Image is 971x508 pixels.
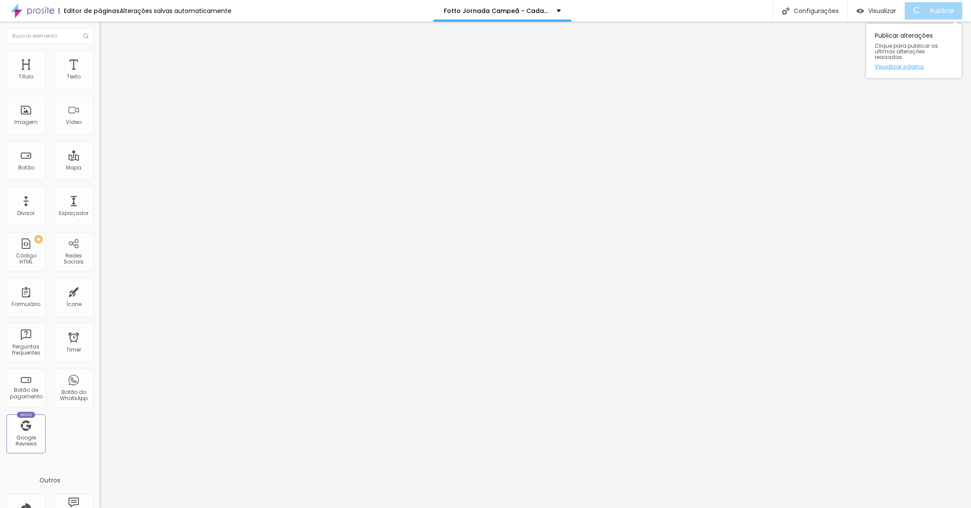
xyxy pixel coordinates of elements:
[100,22,971,508] iframe: Editor
[9,387,43,400] div: Botão de pagamento
[83,33,88,39] img: Icone
[9,253,43,265] div: Código HTML
[7,28,93,44] input: Buscar elemento
[120,8,231,14] div: Alterações salvas automaticamente
[848,2,905,20] button: Visualizar
[67,74,81,80] div: Texto
[59,210,88,216] div: Espaçador
[930,7,954,14] span: Publicar
[875,43,953,60] span: Clique para publicar as ultimas alterações reaizadas
[66,119,81,125] div: Vídeo
[9,435,43,447] div: Google Reviews
[19,74,33,80] div: Título
[17,210,35,216] div: Divisor
[56,253,91,265] div: Redes Sociais
[866,24,961,78] div: Publicar alterações
[56,389,91,402] div: Botão do WhatsApp
[444,8,550,14] p: Fotto Jornada Campeã - Cadastro
[66,301,81,307] div: Ícone
[868,7,896,14] span: Visualizar
[17,412,36,418] div: Novo
[905,2,962,20] button: Publicar
[857,7,864,15] img: view-1.svg
[59,8,120,14] div: Editor de páginas
[66,347,81,353] div: Timer
[9,344,43,356] div: Perguntas frequentes
[12,301,40,307] div: Formulário
[18,165,34,171] div: Botão
[782,7,789,15] img: Icone
[14,119,38,125] div: Imagem
[66,165,81,171] div: Mapa
[875,64,953,69] a: Visualizar página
